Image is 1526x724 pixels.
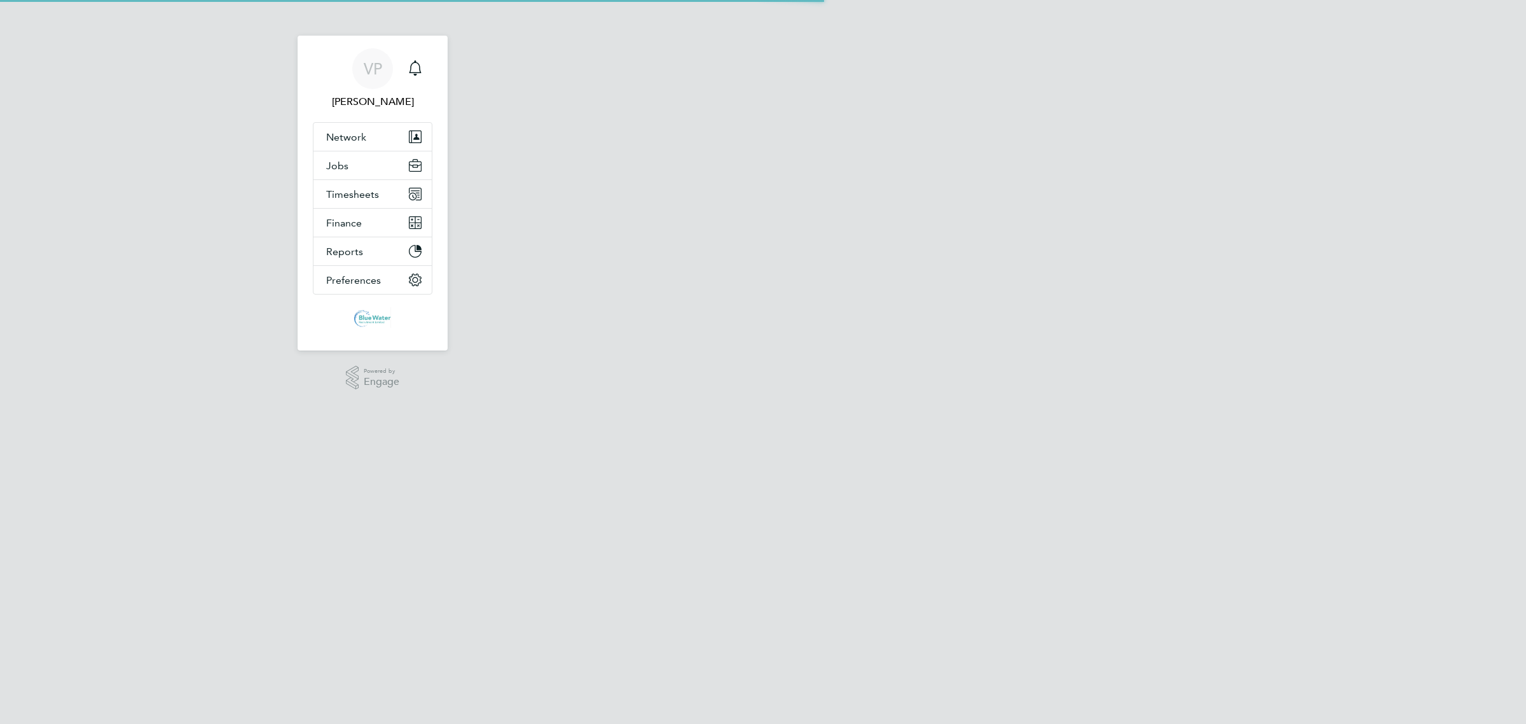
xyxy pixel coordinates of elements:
button: Network [313,123,432,151]
a: Powered byEngage [346,366,400,390]
img: bluewaterwales-logo-retina.png [354,307,392,328]
button: Timesheets [313,180,432,208]
button: Jobs [313,151,432,179]
span: Jobs [326,160,348,172]
button: Preferences [313,266,432,294]
span: Finance [326,217,362,229]
span: Preferences [326,274,381,286]
span: Timesheets [326,188,379,200]
a: Go to home page [313,307,432,328]
button: Finance [313,209,432,237]
span: VP [364,60,382,77]
a: VP[PERSON_NAME] [313,48,432,109]
span: Victoria Price [313,94,432,109]
span: Network [326,131,366,143]
span: Engage [364,377,399,387]
span: Reports [326,246,363,258]
span: Powered by [364,366,399,377]
nav: Main navigation [298,36,448,351]
button: Reports [313,237,432,265]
